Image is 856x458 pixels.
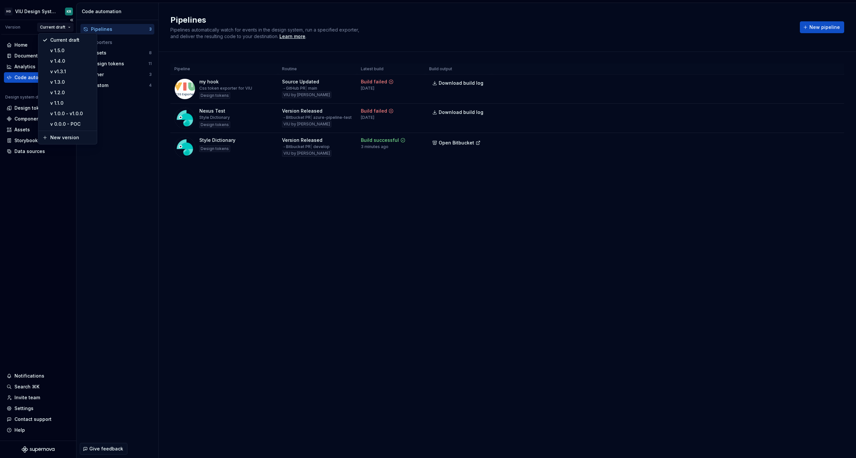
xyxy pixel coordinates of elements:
[50,68,93,75] div: v v1.3.1
[50,110,93,117] div: v 1.0.0 - v1.0.0
[50,100,93,106] div: v 1.1.0
[50,58,93,64] div: v 1.4.0
[50,89,93,96] div: v 1.2.0
[50,47,93,54] div: v 1.5.0
[50,37,93,43] div: Current draft
[50,121,93,127] div: v 0.0.0 - POC
[50,134,93,141] div: New version
[50,79,93,85] div: v 1.3.0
